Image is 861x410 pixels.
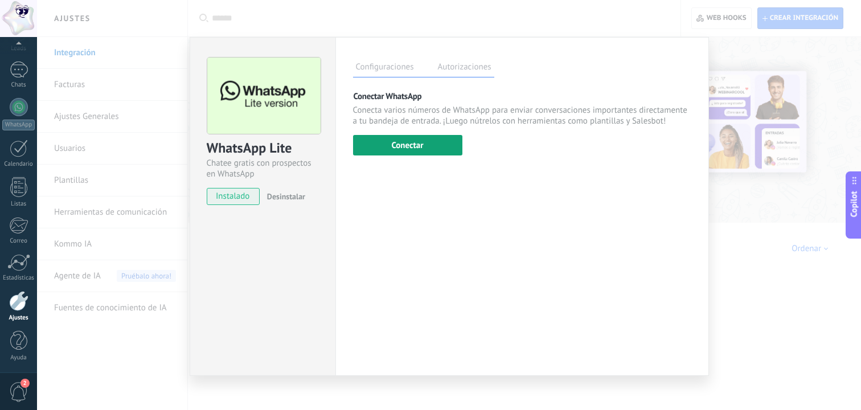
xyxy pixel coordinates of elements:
div: Chatee gratis con prospectos en WhatsApp [207,158,319,179]
div: Ayuda [2,354,35,362]
span: 2 [20,379,30,388]
div: Chats [2,81,35,89]
span: Copilot [848,191,860,218]
label: Configuraciones [353,60,417,77]
div: Estadísticas [2,274,35,282]
div: Ajustes [2,314,35,322]
button: Desinstalar [263,188,305,205]
img: logo_main.png [207,58,321,134]
div: WhatsApp [2,120,35,130]
p: Conecta varios números de WhatsApp para enviar conversaciones importantes directamente a tu bande... [353,105,691,126]
span: Desinstalar [267,191,305,202]
div: Calendario [2,161,35,168]
div: Listas [2,200,35,208]
label: Autorizaciones [435,60,494,77]
div: Correo [2,237,35,245]
button: Conectar [353,135,462,155]
span: instalado [207,188,259,205]
p: Conectar WhatsApp [353,91,691,102]
div: WhatsApp Lite [207,139,319,158]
